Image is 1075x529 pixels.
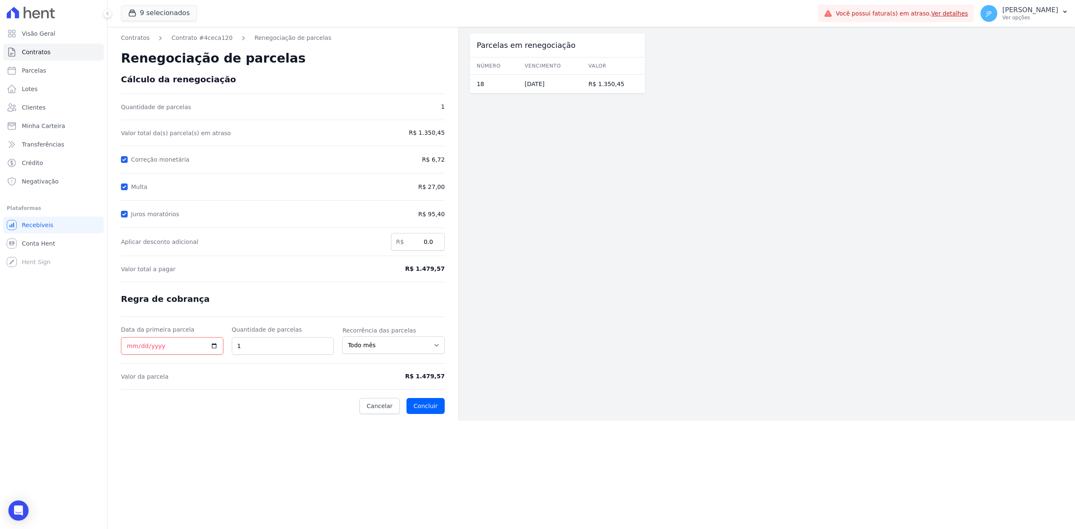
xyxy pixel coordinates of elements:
span: Transferências [22,140,64,149]
span: R$ 27,00 [370,183,445,191]
label: Multa [131,183,151,190]
button: JP [PERSON_NAME] Ver opções [974,2,1075,25]
th: Vencimento [518,58,582,75]
span: Lotes [22,85,38,93]
span: Minha Carteira [22,122,65,130]
span: R$ 6,72 [422,155,445,164]
span: Visão Geral [22,29,55,38]
span: Regra de cobrança [121,294,210,304]
label: Recorrência das parcelas [342,326,445,335]
span: Valor total da(s) parcela(s) em atraso [121,129,362,137]
span: Você possui fatura(s) em atraso. [836,9,968,18]
th: Valor [582,58,645,75]
label: Data da primeira parcela [121,325,223,334]
label: Aplicar desconto adicional [121,238,383,246]
td: [DATE] [518,75,582,94]
button: Concluir [406,398,445,414]
div: Plataformas [7,203,100,213]
a: Visão Geral [3,25,104,42]
span: Contratos [22,48,50,56]
span: JP [986,10,992,16]
span: Clientes [22,103,45,112]
a: Ver detalhes [931,10,968,17]
p: Ver opções [1002,14,1058,21]
a: Lotes [3,81,104,97]
td: 18 [470,75,518,94]
span: Valor da parcela [121,372,362,381]
span: Valor total a pagar [121,265,362,273]
span: Negativação [22,177,59,186]
span: Quantidade de parcelas [121,103,362,111]
button: 9 selecionados [121,5,197,21]
span: Crédito [22,159,43,167]
a: Minha Carteira [3,118,104,134]
div: Parcelas em renegociação [470,34,645,57]
a: Parcelas [3,62,104,79]
a: Transferências [3,136,104,153]
a: Negativação [3,173,104,190]
div: Open Intercom Messenger [8,500,29,521]
nav: Breadcrumb [121,34,445,42]
span: R$ 1.479,57 [370,372,445,381]
span: Cálculo da renegociação [121,74,236,84]
span: R$ 1.350,45 [370,128,445,137]
label: Quantidade de parcelas [232,325,334,334]
span: R$ 1.479,57 [370,264,445,273]
span: 1 [370,102,445,111]
span: Renegociação de parcelas [121,51,306,65]
p: [PERSON_NAME] [1002,6,1058,14]
a: Conta Hent [3,235,104,252]
span: Conta Hent [22,239,55,248]
span: R$ 95,40 [370,210,445,219]
label: Correção monetária [131,156,193,163]
span: Cancelar [367,402,393,410]
a: Contratos [121,34,149,42]
a: Recebíveis [3,217,104,233]
a: Contrato #4ceca120 [171,34,233,42]
a: Clientes [3,99,104,116]
a: Contratos [3,44,104,60]
span: Recebíveis [22,221,53,229]
label: Juros moratórios [131,211,183,217]
th: Número [470,58,518,75]
a: Renegociação de parcelas [254,34,331,42]
td: R$ 1.350,45 [582,75,645,94]
a: Cancelar [359,398,400,414]
span: Parcelas [22,66,46,75]
a: Crédito [3,155,104,171]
